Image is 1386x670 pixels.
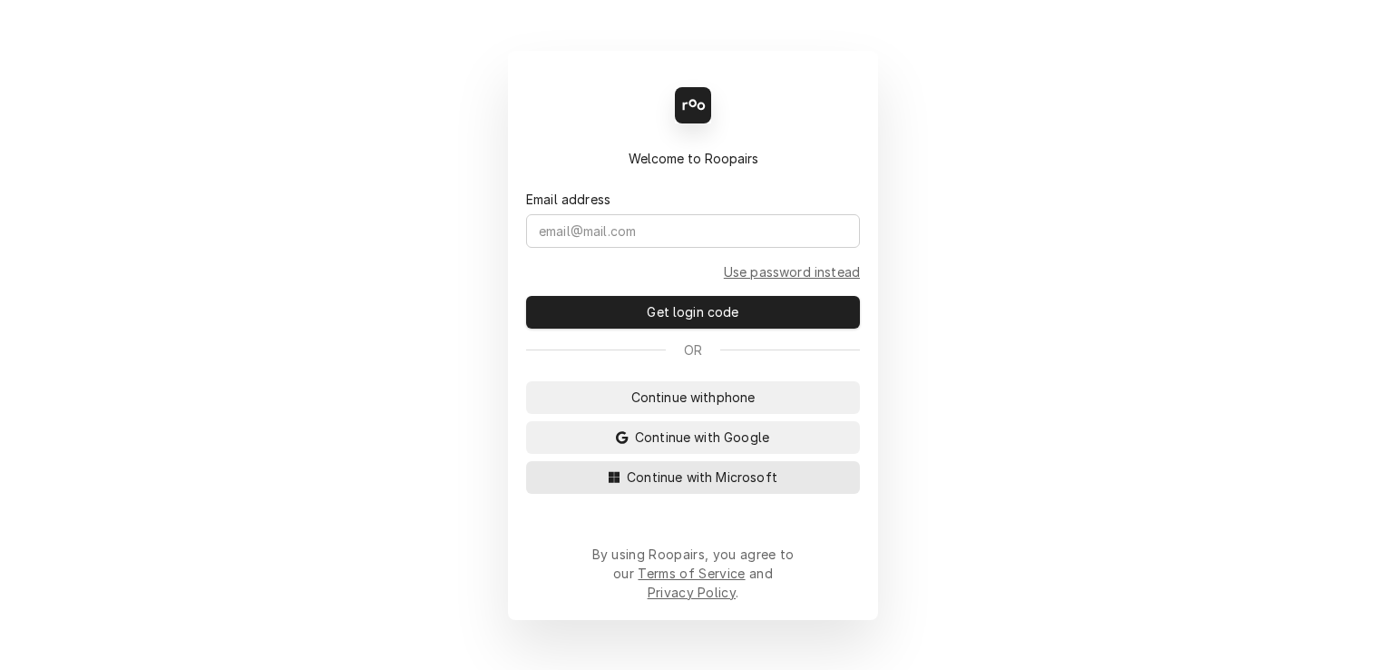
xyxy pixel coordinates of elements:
[724,262,860,281] a: Go to Email and password form
[643,302,742,321] span: Get login code
[591,545,795,602] div: By using Roopairs, you agree to our and .
[526,381,860,414] button: Continue withphone
[526,296,860,329] button: Get login code
[648,585,736,600] a: Privacy Policy
[526,340,860,360] div: Or
[526,149,860,168] div: Welcome to Roopairs
[623,468,781,487] span: Continue with Microsoft
[638,566,745,581] a: Terms of Service
[526,214,860,248] input: email@mail.com
[526,190,610,209] label: Email address
[631,428,773,447] span: Continue with Google
[628,388,759,407] span: Continue with phone
[526,421,860,454] button: Continue with Google
[526,461,860,494] button: Continue with Microsoft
